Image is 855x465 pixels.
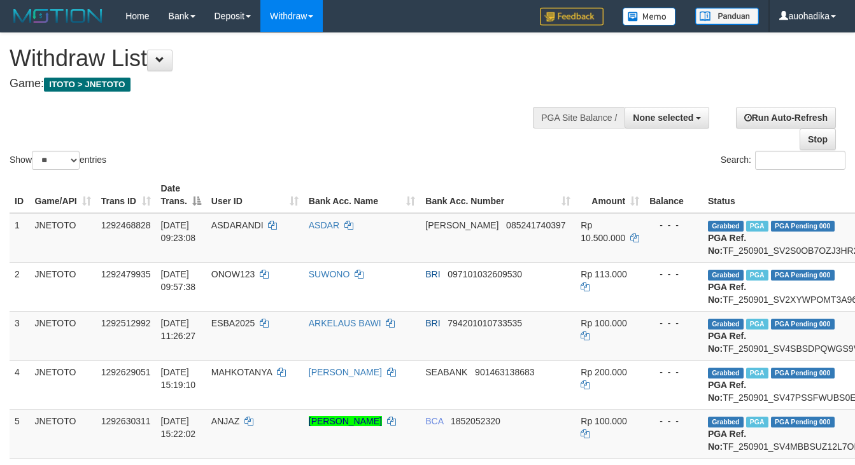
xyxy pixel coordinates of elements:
span: Copy 097101032609530 to clipboard [448,269,522,279]
th: Trans ID: activate to sort column ascending [96,177,156,213]
span: [DATE] 15:22:02 [161,416,196,439]
th: Game/API: activate to sort column ascending [30,177,96,213]
div: - - - [649,268,698,281]
td: 1 [10,213,30,263]
span: PGA Pending [771,368,835,378]
span: [DATE] 11:26:27 [161,318,196,341]
span: 1292468828 [101,220,151,230]
th: ID [10,177,30,213]
span: PGA Pending [771,417,835,427]
a: [PERSON_NAME] [309,367,382,377]
a: Run Auto-Refresh [736,107,836,128]
span: [DATE] 15:19:10 [161,367,196,390]
a: ARKELAUS BAWI [309,318,381,328]
span: [PERSON_NAME] [425,220,498,230]
span: Marked by auowiliam [746,221,768,232]
a: [PERSON_NAME] [309,416,382,426]
img: panduan.png [695,8,759,25]
td: JNETOTO [30,360,96,409]
th: User ID: activate to sort column ascending [206,177,304,213]
span: Rp 100.000 [581,318,626,328]
span: ITOTO > JNETOTO [44,78,131,92]
th: Bank Acc. Name: activate to sort column ascending [304,177,421,213]
img: Button%20Memo.svg [623,8,676,25]
span: Marked by auowahyu [746,417,768,427]
div: - - - [649,317,698,330]
div: - - - [649,366,698,378]
span: [DATE] 09:23:08 [161,220,196,243]
span: BRI [425,269,440,279]
span: Rp 100.000 [581,416,626,426]
span: 1292479935 [101,269,151,279]
span: SEABANK [425,367,467,377]
b: PGA Ref. No: [708,429,746,452]
span: Grabbed [708,368,744,378]
span: PGA Pending [771,319,835,330]
th: Amount: activate to sort column ascending [576,177,644,213]
span: MAHKOTANYA [211,367,272,377]
span: None selected [633,113,693,123]
div: PGA Site Balance / [533,107,625,128]
td: 3 [10,311,30,360]
b: PGA Ref. No: [708,380,746,403]
span: Grabbed [708,417,744,427]
span: Grabbed [708,270,744,281]
img: MOTION_logo.png [10,6,106,25]
span: Grabbed [708,319,744,330]
input: Search: [755,151,845,170]
td: 2 [10,262,30,311]
span: Copy 901463138683 to clipboard [475,367,534,377]
span: Marked by auowahyu [746,368,768,378]
button: None selected [625,107,709,128]
span: ANJAZ [211,416,239,426]
span: Copy 1852052320 to clipboard [451,416,500,426]
h4: Game: [10,78,557,90]
td: JNETOTO [30,262,96,311]
b: PGA Ref. No: [708,282,746,305]
a: ASDAR [309,220,339,230]
td: 5 [10,409,30,458]
th: Date Trans.: activate to sort column descending [156,177,206,213]
label: Search: [721,151,845,170]
td: JNETOTO [30,409,96,458]
span: PGA Pending [771,221,835,232]
div: - - - [649,415,698,427]
span: BCA [425,416,443,426]
td: JNETOTO [30,311,96,360]
label: Show entries [10,151,106,170]
td: JNETOTO [30,213,96,263]
span: 1292512992 [101,318,151,328]
span: BRI [425,318,440,328]
th: Bank Acc. Number: activate to sort column ascending [420,177,576,213]
a: Stop [800,128,836,150]
th: Balance [644,177,703,213]
span: ONOW123 [211,269,255,279]
span: Marked by auofahmi [746,270,768,281]
img: Feedback.jpg [540,8,604,25]
span: Marked by auofahmi [746,319,768,330]
span: ASDARANDI [211,220,264,230]
span: Copy 085241740397 to clipboard [506,220,565,230]
span: Grabbed [708,221,744,232]
div: - - - [649,219,698,232]
span: 1292629051 [101,367,151,377]
b: PGA Ref. No: [708,233,746,256]
b: PGA Ref. No: [708,331,746,354]
span: 1292630311 [101,416,151,426]
span: Rp 200.000 [581,367,626,377]
td: 4 [10,360,30,409]
span: PGA Pending [771,270,835,281]
a: SUWONO [309,269,350,279]
h1: Withdraw List [10,46,557,71]
span: Rp 10.500.000 [581,220,625,243]
span: [DATE] 09:57:38 [161,269,196,292]
span: ESBA2025 [211,318,255,328]
span: Rp 113.000 [581,269,626,279]
select: Showentries [32,151,80,170]
span: Copy 794201010733535 to clipboard [448,318,522,328]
